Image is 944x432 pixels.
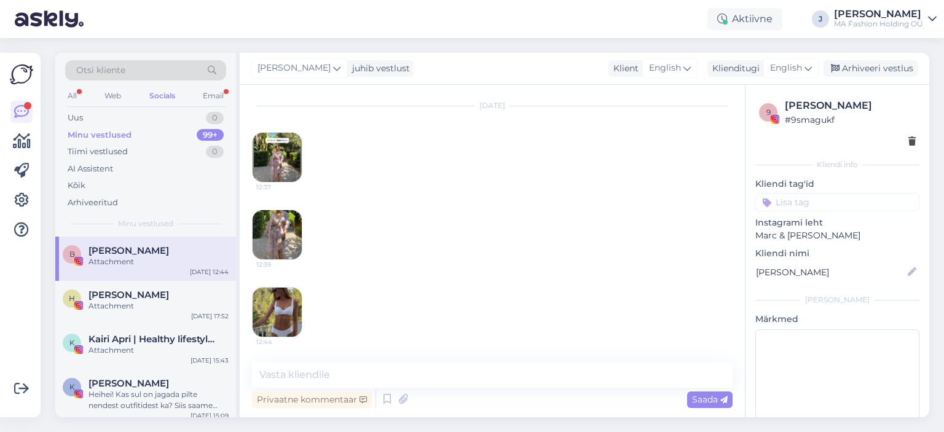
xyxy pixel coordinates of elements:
[65,88,79,104] div: All
[755,193,919,211] input: Lisa tag
[69,338,75,347] span: K
[68,197,118,209] div: Arhiveeritud
[69,294,75,303] span: H
[118,218,173,229] span: Minu vestlused
[253,210,302,259] img: attachment
[256,260,302,269] span: 12:39
[191,356,229,365] div: [DATE] 15:43
[68,179,85,192] div: Kõik
[68,146,128,158] div: Tiimi vestlused
[88,334,216,345] span: Kairi Apri | Healthy lifestyle routines
[88,389,229,411] div: Heihei! Kas sul on jagada pilte nendest outfitidest ka? Siis saame juba stilistikat vaadata 😊
[812,10,829,28] div: J
[206,112,224,124] div: 0
[755,229,919,242] p: Marc & [PERSON_NAME]
[253,288,302,337] img: attachment
[252,391,372,408] div: Privaatne kommentaar
[755,178,919,190] p: Kliendi tag'id
[191,411,229,420] div: [DATE] 15:09
[68,112,83,124] div: Uus
[766,108,771,117] span: 9
[206,146,224,158] div: 0
[10,63,33,86] img: Askly Logo
[88,378,169,389] span: Kevad Belle
[88,300,229,312] div: Attachment
[68,129,132,141] div: Minu vestlused
[197,129,224,141] div: 99+
[102,88,124,104] div: Web
[252,100,733,111] div: [DATE]
[258,61,331,75] span: [PERSON_NAME]
[785,98,916,113] div: [PERSON_NAME]
[834,9,923,19] div: [PERSON_NAME]
[190,267,229,277] div: [DATE] 12:44
[88,289,169,300] span: Helge
[88,256,229,267] div: Attachment
[256,337,302,347] span: 12:44
[649,61,681,75] span: English
[834,19,923,29] div: MA Fashion Holding OÜ
[824,60,918,77] div: Arhiveeri vestlus
[347,62,410,75] div: juhib vestlust
[755,216,919,229] p: Instagrami leht
[69,249,75,259] span: B
[756,265,905,279] input: Lisa nimi
[770,61,802,75] span: English
[69,382,75,391] span: K
[755,294,919,305] div: [PERSON_NAME]
[608,62,639,75] div: Klient
[755,159,919,170] div: Kliendi info
[707,8,782,30] div: Aktiivne
[88,245,169,256] span: Bjørvika Undertøy
[88,345,229,356] div: Attachment
[834,9,937,29] a: [PERSON_NAME]MA Fashion Holding OÜ
[707,62,760,75] div: Klienditugi
[785,113,916,127] div: # 9smagukf
[692,394,728,405] span: Saada
[147,88,178,104] div: Socials
[755,247,919,260] p: Kliendi nimi
[256,183,302,192] span: 12:37
[200,88,226,104] div: Email
[191,312,229,321] div: [DATE] 17:52
[76,64,125,77] span: Otsi kliente
[68,163,113,175] div: AI Assistent
[253,133,302,182] img: attachment
[755,313,919,326] p: Märkmed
